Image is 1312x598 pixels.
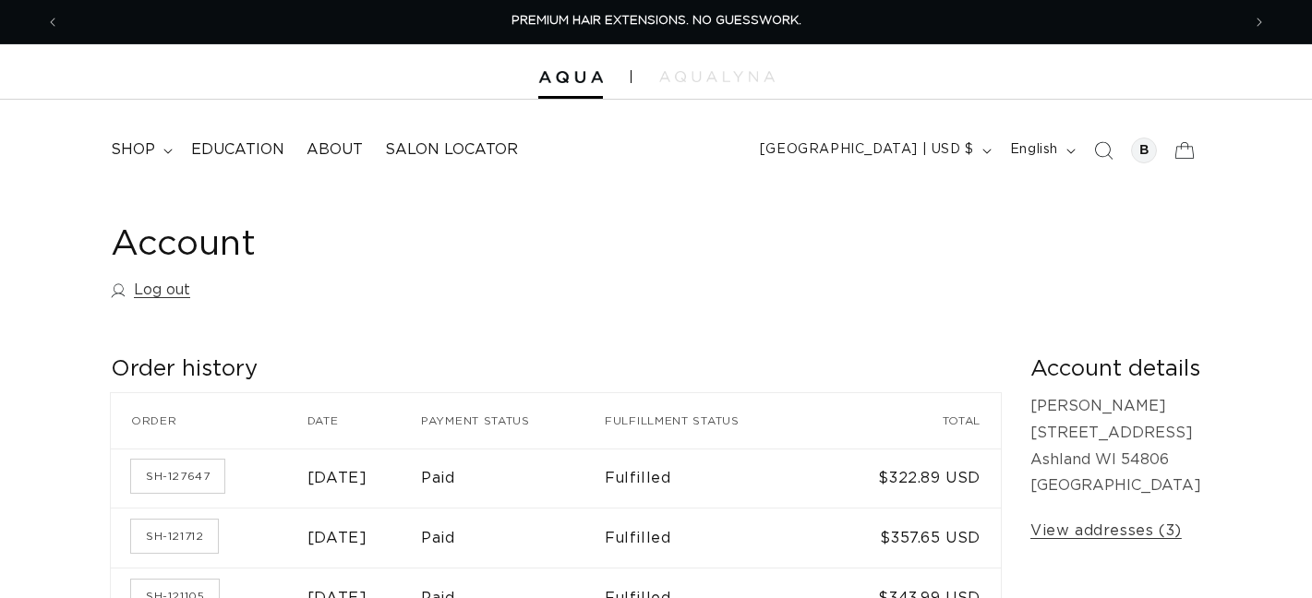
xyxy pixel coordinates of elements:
[825,393,1001,448] th: Total
[111,393,307,448] th: Order
[1010,140,1058,160] span: English
[1030,518,1182,544] a: View addresses (3)
[100,129,180,171] summary: shop
[307,531,367,545] time: [DATE]
[421,393,605,448] th: Payment status
[1083,130,1124,171] summary: Search
[605,448,825,508] td: Fulfilled
[111,355,1001,384] h2: Order history
[1030,355,1201,384] h2: Account details
[111,222,1201,268] h1: Account
[605,508,825,568] td: Fulfilled
[760,140,974,160] span: [GEOGRAPHIC_DATA] | USD $
[999,133,1083,168] button: English
[111,140,155,160] span: shop
[32,5,73,40] button: Previous announcement
[1239,5,1280,40] button: Next announcement
[180,129,295,171] a: Education
[825,448,1001,508] td: $322.89 USD
[131,460,224,493] a: Order number SH-127647
[538,71,603,84] img: Aqua Hair Extensions
[659,71,775,82] img: aqualyna.com
[307,393,421,448] th: Date
[605,393,825,448] th: Fulfillment status
[421,508,605,568] td: Paid
[307,471,367,485] time: [DATE]
[1030,393,1201,499] p: [PERSON_NAME] [STREET_ADDRESS] Ashland WI 54806 [GEOGRAPHIC_DATA]
[825,508,1001,568] td: $357.65 USD
[421,448,605,508] td: Paid
[131,520,218,553] a: Order number SH-121712
[295,129,374,171] a: About
[111,277,190,304] a: Log out
[307,140,363,160] span: About
[385,140,518,160] span: Salon Locator
[191,140,284,160] span: Education
[512,15,801,27] span: PREMIUM HAIR EXTENSIONS. NO GUESSWORK.
[749,133,999,168] button: [GEOGRAPHIC_DATA] | USD $
[374,129,529,171] a: Salon Locator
